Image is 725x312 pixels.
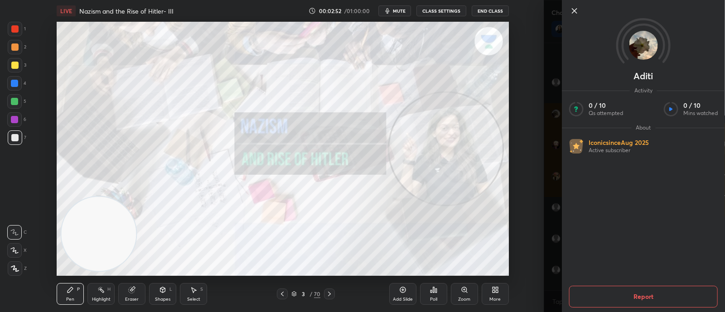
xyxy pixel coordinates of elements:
div: 4 [7,76,26,91]
p: Active subscriber [589,147,649,154]
button: CLASS SETTINGS [416,5,466,16]
button: Report [569,286,718,307]
p: Qs attempted [589,110,623,117]
p: 0 / 10 [683,101,718,110]
div: 2 [8,40,26,54]
div: X [7,243,27,258]
button: End Class [472,5,509,16]
div: L [169,287,172,292]
div: C [7,225,27,240]
p: Mins watched [683,110,718,117]
div: Z [8,261,27,276]
div: Shapes [155,297,170,302]
span: Activity [630,87,657,94]
p: Aditi [633,72,653,80]
div: 7 [8,130,26,145]
h4: Nazism and the Rise of Hitler- III [79,7,174,15]
div: S [200,287,203,292]
div: Highlight [92,297,111,302]
div: 1 [8,22,26,36]
button: mute [378,5,411,16]
div: 70 [314,290,320,298]
span: About [631,124,655,131]
p: 0 / 10 [589,101,623,110]
div: Poll [430,297,437,302]
div: Add Slide [393,297,413,302]
div: P [77,287,80,292]
div: Select [187,297,200,302]
div: Pen [66,297,74,302]
div: H [107,287,111,292]
div: 5 [7,94,26,109]
div: / [309,291,312,297]
div: Eraser [125,297,139,302]
p: Iconic since Aug 2025 [589,139,649,147]
div: 6 [7,112,26,127]
div: LIVE [57,5,76,16]
div: Zoom [458,297,470,302]
img: cf848ab52fd94a918a941b322700bc42.jpg [629,31,658,60]
div: 3 [299,291,308,297]
div: More [489,297,501,302]
span: mute [393,8,406,14]
div: 3 [8,58,26,72]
